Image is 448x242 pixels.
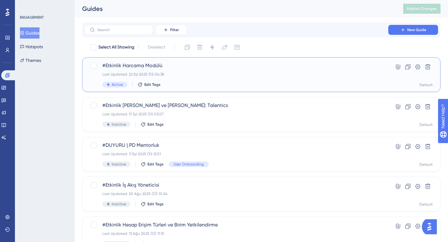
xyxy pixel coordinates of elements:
[98,44,134,51] span: Select All Showing
[142,42,171,53] button: Deselect
[147,202,164,207] span: Edit Tags
[20,55,41,66] button: Themes
[407,27,426,32] span: New Guide
[147,162,164,167] span: Edit Tags
[138,82,161,87] button: Edit Tags
[102,151,371,156] div: Last Updated: 11 Eyl 2025 ÖS 12:51
[20,41,43,52] button: Hotspots
[419,82,433,87] div: Default
[147,122,164,127] span: Edit Tags
[20,27,40,39] button: Guides
[141,202,164,207] button: Edit Tags
[170,27,179,32] span: Filter
[174,162,204,167] span: User Onboarding
[20,15,44,20] div: ENGAGEMENT
[112,82,123,87] span: Active
[112,122,126,127] span: Inactive
[82,4,388,13] div: Guides
[141,162,164,167] button: Edit Tags
[102,191,371,196] div: Last Updated: 20 Ağu 2025 ÖÖ 10:24
[112,202,126,207] span: Inactive
[422,217,441,236] iframe: UserGuiding AI Assistant Launcher
[419,162,433,167] div: Default
[102,102,371,109] span: #Etkinlik [PERSON_NAME] ve [PERSON_NAME]: Talentics
[148,44,165,51] span: Deselect
[102,221,371,229] span: #Etkinlik Hesap Erişim Türleri ve Birim Yetkilendirme
[112,162,126,167] span: Inactive
[102,181,371,189] span: #Etkinlik İş Akış Yöneticisi
[388,25,438,35] button: New Guide
[144,82,161,87] span: Edit Tags
[102,62,371,69] span: #Etkinlik Harcama Modülü
[156,25,187,35] button: Filter
[403,4,441,14] button: Publish Changes
[419,122,433,127] div: Default
[419,202,433,207] div: Default
[102,142,371,149] span: #DUYURU | PD Mentorluk
[15,2,39,9] span: Need Help?
[97,28,148,32] input: Search
[102,231,371,236] div: Last Updated: 13 Ağu 2025 ÖÖ 11:15
[141,122,164,127] button: Edit Tags
[102,112,371,117] div: Last Updated: 17 Eyl 2025 ÖS 03:07
[407,6,437,11] span: Publish Changes
[102,72,371,77] div: Last Updated: 22 Eyl 2025 ÖS 04:38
